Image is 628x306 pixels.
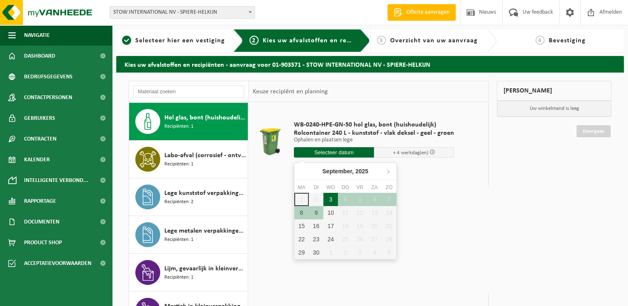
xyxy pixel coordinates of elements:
span: Overzicht van uw aanvraag [390,37,478,44]
span: Bevestiging [549,37,586,44]
div: 22 [294,233,309,246]
div: 8 [294,206,309,219]
div: wo [323,183,338,192]
div: 16 [309,219,323,233]
span: Lege kunststof verpakkingen van gevaarlijke stoffen [164,188,246,198]
input: Materiaal zoeken [133,85,244,98]
span: 3 [377,36,386,45]
button: Labo-afval (corrosief - ontvlambaar) Recipiënten: 1 [129,141,248,178]
div: September, [319,165,371,178]
button: Lijm, gevaarlijk in kleinverpakking Recipiënten: 1 [129,254,248,291]
p: Ophalen en plaatsen lege [294,137,454,143]
h2: Kies uw afvalstoffen en recipiënten - aanvraag voor 01-903571 - STOW INTERNATIONAL NV - SPIERE-HE... [116,56,624,72]
span: 4 [535,36,545,45]
div: 29 [294,246,309,259]
span: Rapportage [24,191,56,211]
span: Contracten [24,129,56,149]
span: Lege metalen verpakkingen van gevaarlijke stoffen [164,226,246,236]
span: Rolcontainer 240 L - kunststof - vlak deksel - geel - groen [294,129,454,137]
span: STOW INTERNATIONAL NV - SPIERE-HELKIJN [110,7,254,18]
div: zo [382,183,396,192]
span: Recipiënten: 1 [164,274,193,282]
span: Kies uw afvalstoffen en recipiënten [263,37,377,44]
span: Navigatie [24,25,50,46]
div: 30 [309,246,323,259]
div: 10 [323,206,338,219]
i: 2025 [355,168,368,174]
span: Kalender [24,149,50,170]
div: 23 [309,233,323,246]
span: Gebruikers [24,108,55,129]
span: + 4 werkdag(en) [393,150,428,155]
span: Lijm, gevaarlijk in kleinverpakking [164,264,246,274]
div: Keuze recipiënt en planning [249,81,332,102]
span: Intelligente verbond... [24,170,88,191]
div: ma [294,183,309,192]
div: [PERSON_NAME] [497,81,611,101]
span: Selecteer hier een vestiging [135,37,225,44]
div: za [367,183,382,192]
span: Hol glas, bont (huishoudelijk) [164,113,246,123]
div: vr [352,183,367,192]
div: di [309,183,323,192]
span: Documenten [24,211,59,232]
span: Recipiënten: 2 [164,198,193,206]
button: Lege metalen verpakkingen van gevaarlijke stoffen Recipiënten: 1 [129,216,248,254]
span: Dashboard [24,46,55,66]
span: Product Shop [24,232,62,253]
div: 3 [323,193,338,206]
span: Bedrijfsgegevens [24,66,73,87]
div: 15 [294,219,309,233]
div: 17 [323,219,338,233]
div: do [338,183,352,192]
span: WB-0240-HPE-GN-50 hol glas, bont (huishoudelijk) [294,121,454,129]
span: Labo-afval (corrosief - ontvlambaar) [164,151,246,160]
span: Recipiënten: 1 [164,123,193,131]
div: 24 [323,233,338,246]
button: Lege kunststof verpakkingen van gevaarlijke stoffen Recipiënten: 2 [129,178,248,216]
span: 2 [249,36,259,45]
span: Acceptatievoorwaarden [24,253,91,274]
span: STOW INTERNATIONAL NV - SPIERE-HELKIJN [110,6,255,19]
span: Offerte aanvragen [404,8,452,17]
a: Offerte aanvragen [387,4,456,21]
span: Recipiënten: 1 [164,160,193,168]
div: 1 [323,246,338,259]
a: 1Selecteer hier een vestiging [120,36,227,46]
button: Hol glas, bont (huishoudelijk) Recipiënten: 1 [129,103,248,141]
span: 1 [122,36,131,45]
div: 9 [309,206,323,219]
span: Recipiënten: 1 [164,236,193,244]
a: Doorgaan [577,125,611,137]
span: Contactpersonen [24,87,72,108]
input: Selecteer datum [294,147,374,158]
p: Uw winkelmand is leeg [497,101,611,117]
